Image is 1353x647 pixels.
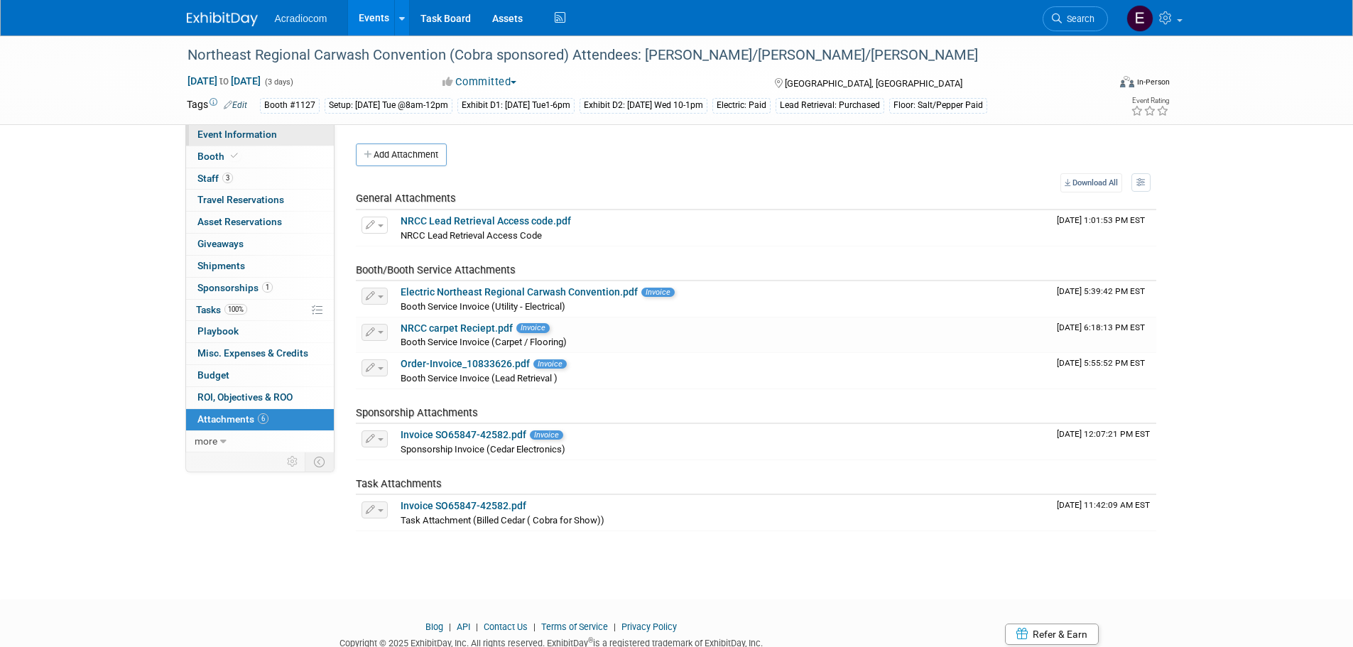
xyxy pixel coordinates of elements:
span: Booth Service Invoice (Lead Retrieval ) [401,373,558,384]
sup: ® [588,636,593,644]
span: 100% [224,304,247,315]
a: Invoice SO65847-42582.pdf [401,429,526,440]
a: Electric Northeast Regional Carwash Convention.pdf [401,286,638,298]
div: Booth #1127 [260,98,320,113]
a: Blog [425,621,443,632]
span: | [472,621,482,632]
td: Tags [187,97,247,114]
div: Exhibit D2: [DATE] Wed 10-1pm [580,98,707,113]
a: NRCC carpet Reciept.pdf [401,322,513,334]
a: more [186,431,334,452]
span: [GEOGRAPHIC_DATA], [GEOGRAPHIC_DATA] [785,78,962,89]
span: Task Attachment (Billed Cedar ( Cobra for Show)) [401,515,604,526]
td: Toggle Event Tabs [305,452,334,471]
span: 3 [222,173,233,183]
a: Playbook [186,321,334,342]
a: Order-Invoice_10833626.pdf [401,358,530,369]
div: Floor: Salt/Pepper Paid [889,98,987,113]
span: Booth [197,151,241,162]
span: Booth/Booth Service Attachments [356,263,516,276]
td: Upload Timestamp [1051,210,1156,246]
span: 6 [258,413,268,424]
a: Invoice SO65847-42582.pdf [401,500,526,511]
span: Tasks [196,304,247,315]
span: | [530,621,539,632]
span: Misc. Expenses & Credits [197,347,308,359]
span: Upload Timestamp [1057,500,1150,510]
img: Format-Inperson.png [1120,76,1134,87]
span: to [217,75,231,87]
span: Search [1062,13,1094,24]
span: Acradiocom [275,13,327,24]
div: Northeast Regional Carwash Convention (Cobra sponsored) Attendees: [PERSON_NAME]/[PERSON_NAME]/[P... [183,43,1087,68]
span: Shipments [197,260,245,271]
span: Booth Service Invoice (Utility - Electrical) [401,301,565,312]
a: Shipments [186,256,334,277]
span: Upload Timestamp [1057,322,1145,332]
a: Tasks100% [186,300,334,321]
span: Invoice [641,288,675,297]
span: Attachments [197,413,268,425]
span: Budget [197,369,229,381]
div: Lead Retrieval: Purchased [776,98,884,113]
span: Sponsorship Attachments [356,406,478,419]
div: Electric: Paid [712,98,771,113]
span: Upload Timestamp [1057,215,1145,225]
a: Attachments6 [186,409,334,430]
span: Giveaways [197,238,244,249]
span: Sponsorships [197,282,273,293]
span: Playbook [197,325,239,337]
td: Upload Timestamp [1051,353,1156,388]
a: Staff3 [186,168,334,190]
a: Misc. Expenses & Credits [186,343,334,364]
span: Asset Reservations [197,216,282,227]
span: NRCC Lead Retrieval Access Code [401,230,542,241]
a: ROI, Objectives & ROO [186,387,334,408]
a: NRCC Lead Retrieval Access code.pdf [401,215,571,227]
a: Booth [186,146,334,168]
a: Edit [224,100,247,110]
td: Upload Timestamp [1051,424,1156,460]
span: Upload Timestamp [1057,286,1145,296]
button: Committed [438,75,522,89]
span: more [195,435,217,447]
div: Event Format [1024,74,1170,95]
div: Exhibit D1: [DATE] Tue1-6pm [457,98,575,113]
a: Sponsorships1 [186,278,334,299]
span: Invoice [533,359,567,369]
span: Invoice [530,430,563,440]
a: Terms of Service [541,621,608,632]
td: Upload Timestamp [1051,317,1156,353]
a: Privacy Policy [621,621,677,632]
td: Personalize Event Tab Strip [281,452,305,471]
span: Booth Service Invoice (Carpet / Flooring) [401,337,567,347]
span: Task Attachments [356,477,442,490]
span: Invoice [516,323,550,332]
td: Upload Timestamp [1051,495,1156,531]
span: [DATE] [DATE] [187,75,261,87]
span: Upload Timestamp [1057,429,1150,439]
span: Upload Timestamp [1057,358,1145,368]
span: Sponsorship Invoice (Cedar Electronics) [401,444,565,455]
a: Download All [1060,173,1122,192]
div: Setup: [DATE] Tue @8am-12pm [325,98,452,113]
span: General Attachments [356,192,456,205]
span: Event Information [197,129,277,140]
div: In-Person [1136,77,1170,87]
a: Travel Reservations [186,190,334,211]
a: Asset Reservations [186,212,334,233]
a: API [457,621,470,632]
span: ROI, Objectives & ROO [197,391,293,403]
span: | [610,621,619,632]
img: Elizabeth Martinez [1126,5,1153,32]
span: Travel Reservations [197,194,284,205]
img: ExhibitDay [187,12,258,26]
a: Search [1043,6,1108,31]
a: Budget [186,365,334,386]
i: Booth reservation complete [231,152,238,160]
div: Event Rating [1131,97,1169,104]
span: (3 days) [263,77,293,87]
span: | [445,621,455,632]
span: Staff [197,173,233,184]
a: Refer & Earn [1005,624,1099,645]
